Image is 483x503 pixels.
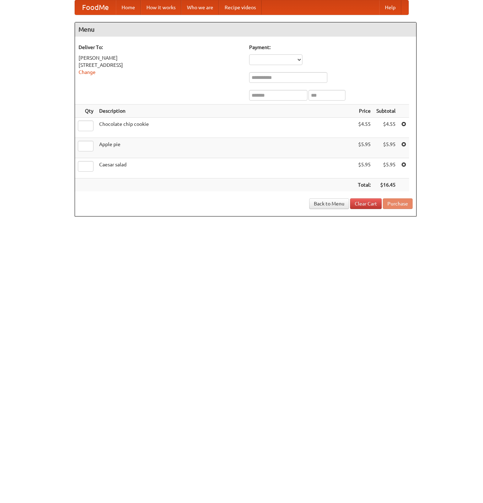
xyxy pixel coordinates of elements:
[374,158,398,178] td: $5.95
[355,138,374,158] td: $5.95
[355,118,374,138] td: $4.55
[383,198,413,209] button: Purchase
[79,69,96,75] a: Change
[79,44,242,51] h5: Deliver To:
[355,105,374,118] th: Price
[374,138,398,158] td: $5.95
[249,44,413,51] h5: Payment:
[379,0,401,15] a: Help
[96,138,355,158] td: Apple pie
[141,0,181,15] a: How it works
[355,178,374,192] th: Total:
[181,0,219,15] a: Who we are
[75,0,116,15] a: FoodMe
[374,178,398,192] th: $16.45
[350,198,382,209] a: Clear Cart
[79,61,242,69] div: [STREET_ADDRESS]
[96,158,355,178] td: Caesar salad
[309,198,349,209] a: Back to Menu
[75,105,96,118] th: Qty
[96,105,355,118] th: Description
[116,0,141,15] a: Home
[75,22,416,37] h4: Menu
[219,0,262,15] a: Recipe videos
[79,54,242,61] div: [PERSON_NAME]
[374,118,398,138] td: $4.55
[355,158,374,178] td: $5.95
[374,105,398,118] th: Subtotal
[96,118,355,138] td: Chocolate chip cookie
